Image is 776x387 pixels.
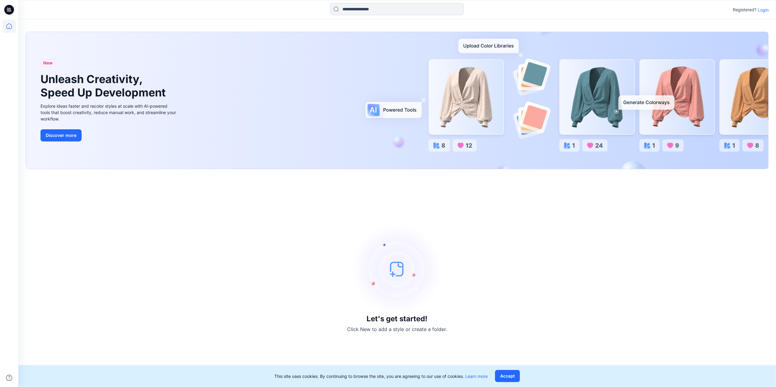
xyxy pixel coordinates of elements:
[367,315,428,323] h3: Let's get started!
[495,370,520,382] button: Accept
[274,373,488,379] p: This site uses cookies. By continuing to browse the site, you are agreeing to our use of cookies.
[758,7,769,13] p: Login
[352,223,443,315] img: empty-state-image.svg
[40,129,82,141] button: Discover more
[733,6,757,13] p: Registered?
[465,374,488,379] a: Learn more
[43,59,53,67] span: New
[40,73,168,99] h1: Unleash Creativity, Speed Up Development
[40,103,177,122] div: Explore ideas faster and recolor styles at scale with AI-powered tools that boost creativity, red...
[347,326,447,333] p: Click New to add a style or create a folder.
[40,129,177,141] a: Discover more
